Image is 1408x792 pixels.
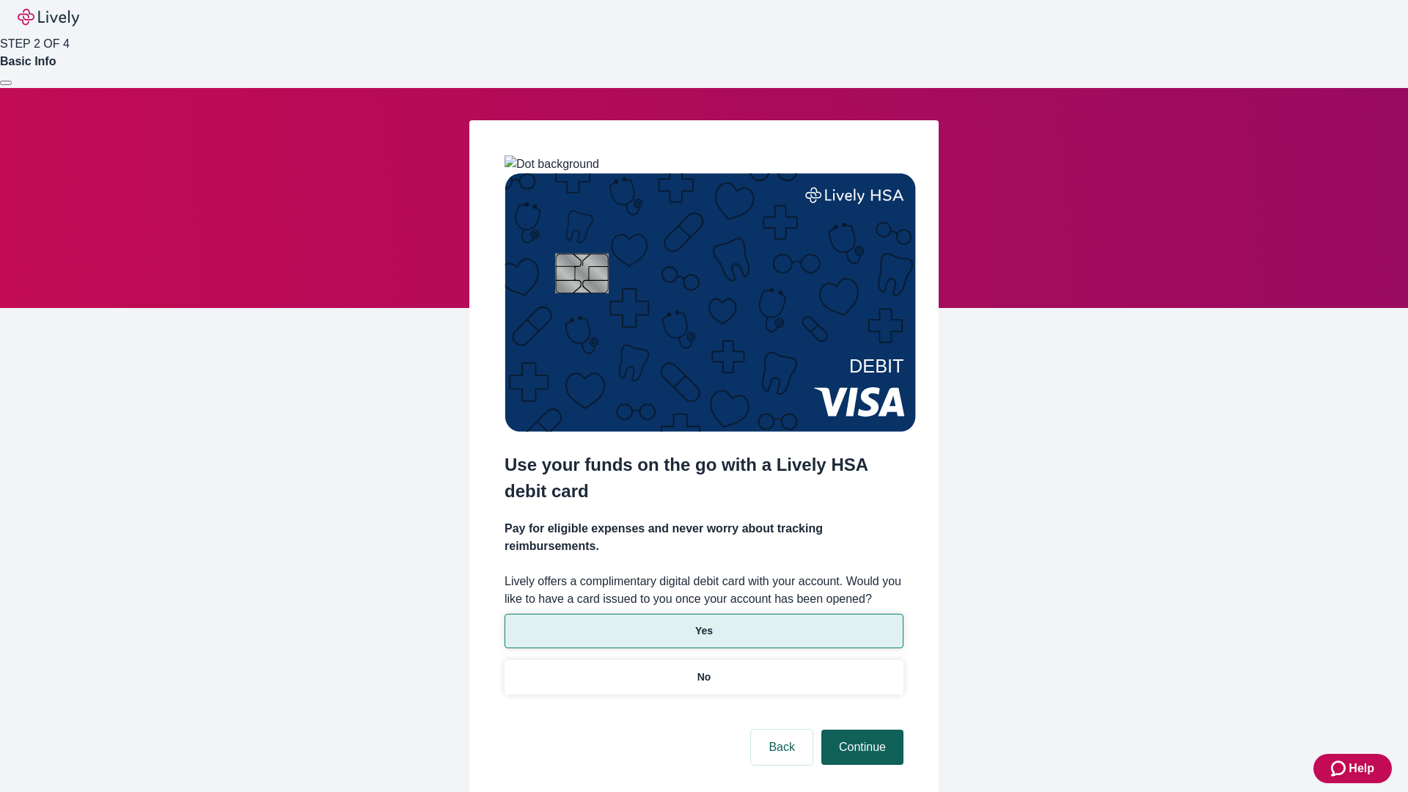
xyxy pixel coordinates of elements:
[751,730,813,765] button: Back
[505,452,903,505] h2: Use your funds on the go with a Lively HSA debit card
[505,155,599,173] img: Dot background
[505,573,903,608] label: Lively offers a complimentary digital debit card with your account. Would you like to have a card...
[1331,760,1349,777] svg: Zendesk support icon
[505,173,916,432] img: Debit card
[1349,760,1374,777] span: Help
[505,660,903,694] button: No
[18,9,79,26] img: Lively
[697,670,711,685] p: No
[1313,754,1392,783] button: Zendesk support iconHelp
[695,623,713,639] p: Yes
[505,614,903,648] button: Yes
[821,730,903,765] button: Continue
[505,520,903,555] h4: Pay for eligible expenses and never worry about tracking reimbursements.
